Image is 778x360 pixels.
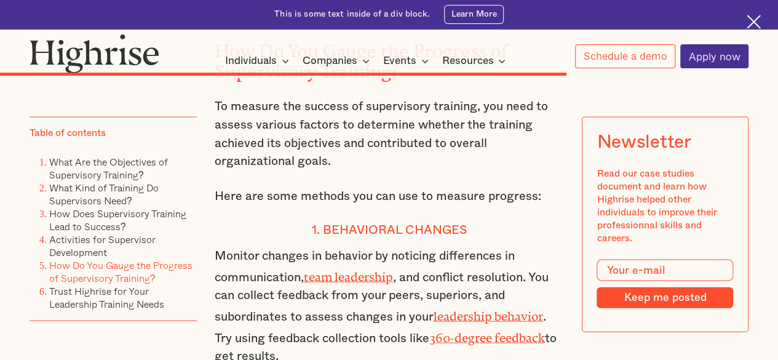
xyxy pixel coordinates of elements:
[383,54,432,68] div: Events
[303,54,373,68] div: Companies
[49,232,156,260] a: Activities for Supervisor Development
[747,15,761,29] img: Cross icon
[225,54,293,68] div: Individuals
[680,44,748,68] a: Apply now
[49,258,193,286] a: How Do You Gauge the Progress of Supervisory Training?
[303,54,357,68] div: Companies
[30,127,106,140] div: Table of contents
[49,154,168,182] a: What Are the Objectives of Supervisory Training?
[49,206,186,234] a: How Does Supervisory Training Lead to Success?
[215,188,564,206] p: Here are some methods you can use to measure progress:
[575,44,675,68] a: Schedule a demo
[49,284,164,311] a: Trust Highrise for Your Leadership Training Needs
[434,310,543,317] a: leadership behavior
[215,223,564,238] h4: 1. Behavioral Changes
[383,54,416,68] div: Events
[597,260,733,282] input: Your e-mail
[597,132,691,153] div: Newsletter
[429,331,545,338] a: 360-degree feedback
[30,34,159,73] img: Highrise logo
[597,287,733,308] input: Keep me posted
[304,270,393,278] a: team leadership
[444,5,504,24] a: Learn More
[442,54,509,68] div: Resources
[597,167,733,245] div: Read our case studies document and learn how Highrise helped other individuals to improve their p...
[597,260,733,308] form: Modal Form
[225,54,277,68] div: Individuals
[49,180,159,208] a: What Kind of Training Do Supervisors Need?
[274,9,430,20] div: This is some text inside of a div block.
[442,54,493,68] div: Resources
[215,98,564,170] p: To measure the success of supervisory training, you need to assess various factors to determine w...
